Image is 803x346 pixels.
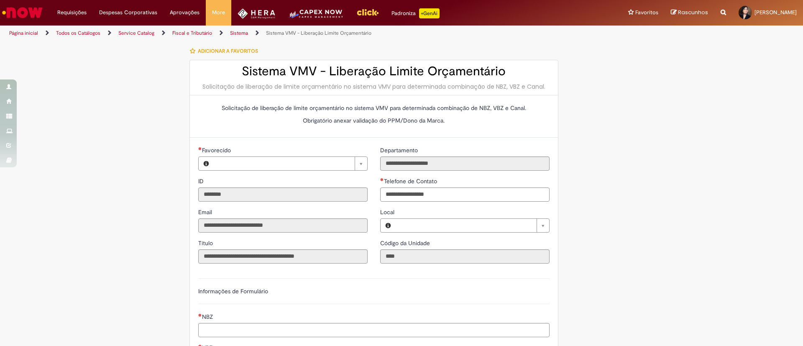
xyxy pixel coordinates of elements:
[172,30,212,36] a: Fiscal e Tributário
[198,187,368,202] input: ID
[6,26,529,41] ul: Trilhas de página
[198,147,202,150] span: Necessários
[198,104,550,112] p: Solicitação de liberação de limite orçamentário no sistema VMV para determinada combinação de NBZ...
[198,208,214,216] label: Somente leitura - Email
[396,219,549,232] a: Limpar campo Local
[380,239,432,247] label: Somente leitura - Código da Unidade
[678,8,708,16] span: Rascunhos
[198,239,215,247] label: Somente leitura - Título
[189,42,263,60] button: Adicionar a Favoritos
[380,208,396,216] span: Local
[238,8,276,19] img: HeraLogo.png
[9,30,38,36] a: Página inicial
[380,178,384,181] span: Obrigatório Preenchido
[380,146,419,154] label: Somente leitura - Departamento
[671,9,708,17] a: Rascunhos
[391,8,440,18] div: Padroniza
[381,219,396,232] button: Local, Visualizar este registro
[198,323,550,337] input: NBZ
[288,8,343,25] img: CapexLogo5.png
[1,4,44,21] img: ServiceNow
[202,146,233,154] span: Necessários - Favorecido
[198,287,268,295] label: Informações de Formulário
[198,249,368,264] input: Título
[266,30,371,36] a: Sistema VMV - Liberação Limite Orçamentário
[380,156,550,171] input: Departamento
[380,187,550,202] input: Telefone de Contato
[198,313,202,317] span: Necessários
[356,6,379,18] img: click_logo_yellow_360x200.png
[198,48,258,54] span: Adicionar a Favoritos
[118,30,154,36] a: Service Catalog
[212,8,225,17] span: More
[199,157,214,170] button: Favorecido, Visualizar este registro
[384,177,439,185] span: Telefone de Contato
[99,8,157,17] span: Despesas Corporativas
[198,64,550,78] h2: Sistema VMV - Liberação Limite Orçamentário
[419,8,440,18] p: +GenAi
[230,30,248,36] a: Sistema
[202,313,215,320] span: NBZ
[214,157,367,170] a: Limpar campo Favorecido
[170,8,199,17] span: Aprovações
[56,30,100,36] a: Todos os Catálogos
[198,218,368,233] input: Email
[198,82,550,91] div: Solicitação de liberação de limite orçamentário no sistema VMV para determinada combinação de NBZ...
[754,9,797,16] span: [PERSON_NAME]
[198,177,205,185] label: Somente leitura - ID
[380,249,550,264] input: Código da Unidade
[57,8,87,17] span: Requisições
[635,8,658,17] span: Favoritos
[198,116,550,125] p: Obrigatório anexar validação do PPM/Dono da Marca.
